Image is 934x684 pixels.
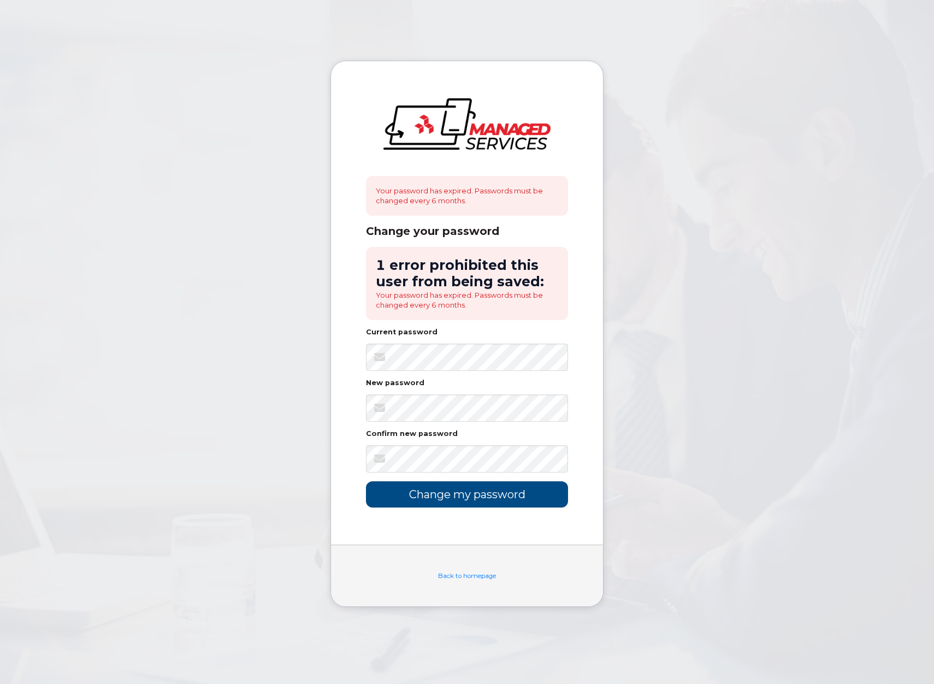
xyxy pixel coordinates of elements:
[366,380,424,387] label: New password
[366,329,438,336] label: Current password
[376,257,558,290] h2: 1 error prohibited this user from being saved:
[376,290,558,310] li: Your password has expired. Passwords must be changed every 6 months.
[366,176,568,216] div: Your password has expired. Passwords must be changed every 6 months.
[438,572,496,580] a: Back to homepage
[366,481,568,507] input: Change my password
[383,98,551,150] img: logo-large.png
[366,431,458,438] label: Confirm new password
[366,225,568,238] div: Change your password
